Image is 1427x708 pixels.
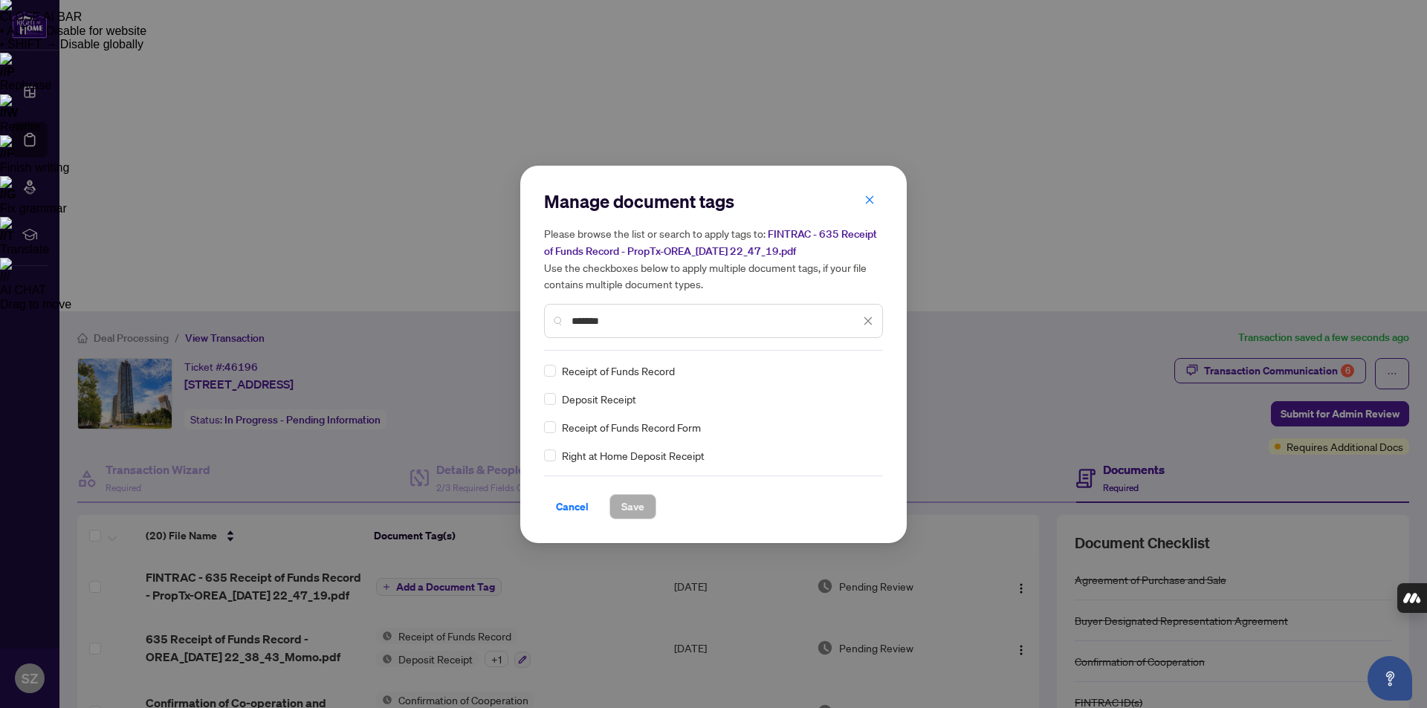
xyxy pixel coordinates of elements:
[562,447,705,464] span: Right at Home Deposit Receipt
[562,391,636,407] span: Deposit Receipt
[562,419,701,435] span: Receipt of Funds Record Form
[863,316,873,326] span: close
[562,363,675,379] span: Receipt of Funds Record
[544,494,601,519] button: Cancel
[1368,656,1412,701] button: Open asap
[556,495,589,519] span: Cancel
[609,494,656,519] button: Save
